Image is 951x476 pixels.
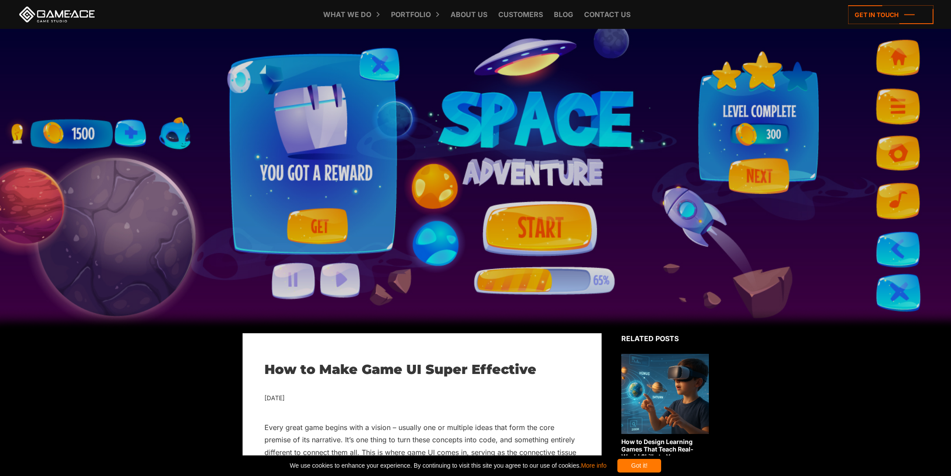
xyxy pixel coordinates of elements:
h1: How to Make Game UI Super Effective [264,362,580,377]
div: [DATE] [264,393,580,404]
img: Related [621,354,709,434]
a: How to Design Learning Games That Teach Real-World Skills to Young Learners [621,354,709,468]
a: Get in touch [848,5,933,24]
span: We use cookies to enhance your experience. By continuing to visit this site you agree to our use ... [290,459,606,472]
div: Related posts [621,333,709,344]
div: Got it! [617,459,661,472]
a: More info [581,462,606,469]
